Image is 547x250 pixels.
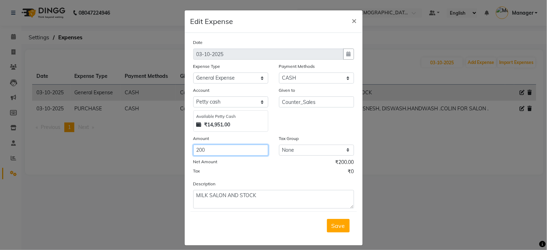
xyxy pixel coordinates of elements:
label: Date [193,39,203,46]
div: Available Petty Cash [197,114,265,120]
button: Save [327,219,350,232]
label: Payment Methods [279,63,315,70]
strong: ₹14,951.00 [204,121,230,129]
label: Description [193,181,216,187]
label: Amount [193,135,209,142]
input: Given to [279,96,354,107]
label: Given to [279,87,295,94]
span: Save [332,222,345,229]
span: ₹0 [348,168,354,177]
button: Close [346,10,363,30]
label: Expense Type [193,63,220,70]
input: Amount [193,145,268,156]
span: ₹200.00 [335,159,354,168]
label: Tax Group [279,135,299,142]
label: Tax [193,168,200,174]
h5: Edit Expense [190,16,233,27]
span: × [352,15,357,26]
label: Net Amount [193,159,218,165]
label: Account [193,87,210,94]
